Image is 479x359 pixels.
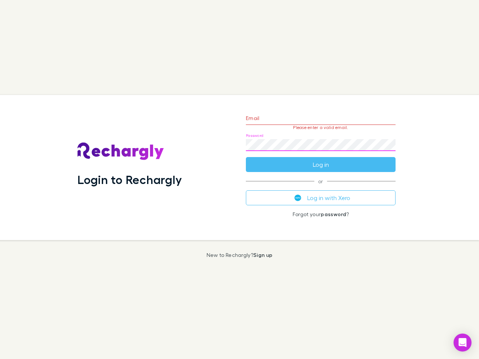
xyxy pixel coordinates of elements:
[253,252,272,258] a: Sign up
[246,181,396,181] span: or
[246,190,396,205] button: Log in with Xero
[454,334,472,352] div: Open Intercom Messenger
[295,194,301,201] img: Xero's logo
[246,157,396,172] button: Log in
[246,125,396,130] p: Please enter a valid email.
[321,211,346,217] a: password
[246,211,396,217] p: Forgot your ?
[207,252,273,258] p: New to Rechargly?
[77,142,164,160] img: Rechargly's Logo
[246,133,263,138] label: Password
[77,172,182,187] h1: Login to Rechargly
